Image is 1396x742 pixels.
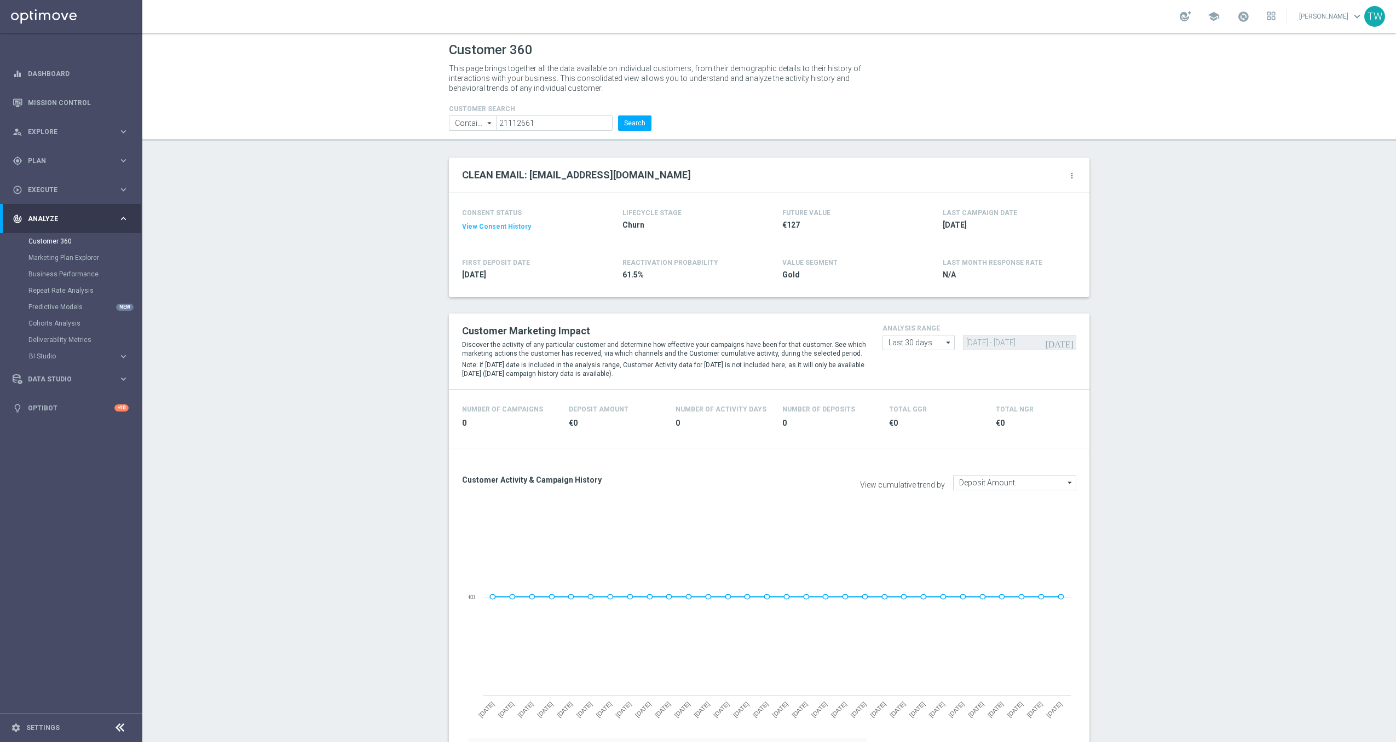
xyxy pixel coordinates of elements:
text: [DATE] [849,700,867,718]
text: [DATE] [614,700,632,718]
span: €0 [569,418,662,428]
h4: Number of Deposits [782,405,855,413]
i: keyboard_arrow_right [118,351,129,362]
text: [DATE] [928,700,946,718]
div: Plan [13,156,118,166]
text: [DATE] [634,700,652,718]
a: Predictive Models [28,303,114,311]
a: Cohorts Analysis [28,319,114,328]
h4: VALUE SEGMENT [782,259,838,266]
text: [DATE] [477,700,495,718]
button: Data Studio keyboard_arrow_right [12,375,129,384]
a: Marketing Plan Explorer [28,253,114,262]
h4: Total GGR [889,405,927,413]
div: Execute [13,185,118,195]
div: gps_fixed Plan keyboard_arrow_right [12,156,129,165]
i: keyboard_arrow_right [118,184,129,195]
span: €0 [889,418,983,428]
a: Business Performance [28,270,114,279]
h4: analysis range [882,324,1076,332]
div: TW [1364,6,1385,27]
label: View cumulative trend by [860,480,945,490]
h4: LAST CAMPAIGN DATE [943,209,1017,217]
div: Repeat Rate Analysis [28,282,141,299]
span: 2024-02-19 [462,270,590,280]
i: track_changes [13,214,22,224]
div: Mission Control [13,88,129,117]
button: View Consent History [462,222,531,231]
div: +10 [114,404,129,411]
span: Gold [782,270,910,280]
text: [DATE] [516,700,534,718]
span: €0 [996,418,1089,428]
p: Note: if [DATE] date is included in the analysis range, Customer Activity data for [DATE] is not ... [462,361,866,378]
button: BI Studio keyboard_arrow_right [28,352,129,361]
div: Explore [13,127,118,137]
div: equalizer Dashboard [12,69,129,78]
a: Customer 360 [28,237,114,246]
a: Settings [26,724,60,731]
a: Dashboard [28,59,129,88]
span: BI Studio [29,353,107,360]
span: Churn [622,220,751,230]
span: Data Studio [28,376,118,382]
p: This page brings together all the data available on individual customers, from their demographic ... [449,63,870,93]
button: lightbulb Optibot +10 [12,404,129,413]
text: [DATE] [1025,700,1043,718]
text: [DATE] [712,700,730,718]
i: keyboard_arrow_right [118,213,129,224]
h4: LIFECYCLE STAGE [622,209,682,217]
a: Deliverability Metrics [28,335,114,344]
text: [DATE] [830,700,848,718]
h4: FIRST DEPOSIT DATE [462,259,530,266]
div: Cohorts Analysis [28,315,141,332]
text: [DATE] [869,700,887,718]
a: Repeat Rate Analysis [28,286,114,295]
i: more_vert [1068,171,1076,180]
div: Data Studio [13,374,118,384]
span: Execute [28,187,118,193]
text: [DATE] [810,700,828,718]
button: play_circle_outline Execute keyboard_arrow_right [12,185,129,194]
div: Predictive Models [28,299,141,315]
h2: CLEAN EMAIL: [EMAIL_ADDRESS][DOMAIN_NAME] [462,169,691,182]
div: Optibot [13,393,129,422]
span: N/A [943,270,1071,280]
text: [DATE] [673,700,691,718]
h4: Number of Campaigns [462,405,543,413]
div: BI Studio [28,348,141,364]
a: [PERSON_NAME]keyboard_arrow_down [1298,8,1364,25]
button: Search [618,115,651,131]
div: NEW [116,304,134,311]
i: arrow_drop_down [1065,476,1076,490]
button: person_search Explore keyboard_arrow_right [12,127,129,136]
text: [DATE] [752,700,770,718]
p: Discover the activity of any particular customer and determine how effective your campaigns have ... [462,340,866,358]
button: Mission Control [12,98,129,107]
div: Dashboard [13,59,129,88]
text: €0 [469,594,475,600]
text: [DATE] [889,700,907,718]
span: keyboard_arrow_down [1351,10,1363,22]
a: Optibot [28,393,114,422]
span: 0 [782,418,876,428]
span: school [1208,10,1220,22]
h4: FUTURE VALUE [782,209,830,217]
div: Business Performance [28,266,141,282]
div: Deliverability Metrics [28,332,141,348]
div: Customer 360 [28,233,141,250]
span: 0 [462,418,556,428]
i: person_search [13,127,22,137]
span: Explore [28,129,118,135]
h4: CUSTOMER SEARCH [449,105,651,113]
h3: Customer Activity & Campaign History [462,475,761,485]
h4: Number of Activity Days [676,405,766,413]
text: [DATE] [575,700,593,718]
i: settings [11,723,21,733]
i: keyboard_arrow_right [118,126,129,137]
h4: Total NGR [996,405,1034,413]
div: track_changes Analyze keyboard_arrow_right [12,215,129,223]
text: [DATE] [1045,700,1063,718]
text: [DATE] [791,700,809,718]
span: 61.5% [622,270,751,280]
